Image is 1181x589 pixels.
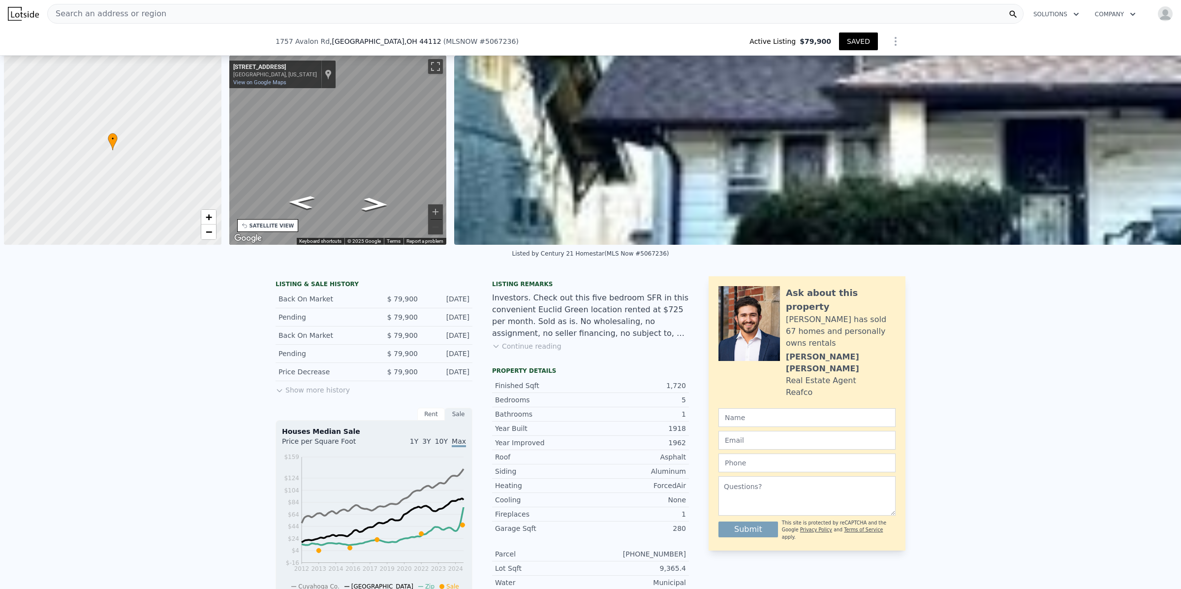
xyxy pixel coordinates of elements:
[286,559,299,566] tspan: $-16
[782,520,896,541] div: This site is protected by reCAPTCHA and the Google and apply.
[233,79,286,86] a: View on Google Maps
[590,495,686,505] div: None
[414,565,429,572] tspan: 2022
[205,226,212,238] span: −
[495,563,590,573] div: Lot Sqft
[311,565,326,572] tspan: 2013
[249,222,294,229] div: SATELLITE VIEW
[325,69,332,80] a: Show location on map
[786,387,812,398] div: Reafco
[786,375,856,387] div: Real Estate Agent
[229,56,447,245] div: Map
[495,495,590,505] div: Cooling
[108,134,118,143] span: •
[205,211,212,223] span: +
[387,313,418,321] span: $ 79,900
[363,565,378,572] tspan: 2017
[233,71,317,78] div: [GEOGRAPHIC_DATA], [US_STATE]
[590,424,686,433] div: 1918
[448,565,463,572] tspan: 2024
[232,232,264,245] a: Open this area in Google Maps (opens a new window)
[284,487,299,494] tspan: $104
[279,294,366,304] div: Back On Market
[844,527,883,532] a: Terms of Service
[786,351,896,375] div: [PERSON_NAME] [PERSON_NAME]
[590,509,686,519] div: 1
[417,408,445,421] div: Rent
[590,466,686,476] div: Aluminum
[229,56,447,245] div: Street View
[397,565,412,572] tspan: 2020
[590,524,686,533] div: 280
[800,36,831,46] span: $79,900
[350,195,399,214] path: Go Southeast, Avalon Rd
[284,475,299,482] tspan: $124
[328,565,343,572] tspan: 2014
[48,8,166,20] span: Search an address or region
[282,436,374,452] div: Price per Square Foot
[387,331,418,339] span: $ 79,900
[108,133,118,150] div: •
[590,563,686,573] div: 9,365.4
[426,312,469,322] div: [DATE]
[428,59,443,74] button: Toggle fullscreen view
[495,395,590,405] div: Bedrooms
[495,481,590,491] div: Heating
[886,32,905,51] button: Show Options
[492,367,689,375] div: Property details
[800,527,832,532] a: Privacy Policy
[292,547,299,554] tspan: $4
[718,522,778,537] button: Submit
[445,408,472,421] div: Sale
[426,367,469,377] div: [DATE]
[276,280,472,290] div: LISTING & SALE HISTORY
[387,295,418,303] span: $ 79,900
[492,292,689,339] div: Investors. Check out this five bedroom SFR in this convenient Euclid Green location rented at $72...
[495,381,590,391] div: Finished Sqft
[443,36,519,46] div: ( )
[452,437,466,447] span: Max
[347,238,381,244] span: © 2025 Google
[387,350,418,358] span: $ 79,900
[590,578,686,588] div: Municipal
[590,381,686,391] div: 1,720
[379,565,395,572] tspan: 2019
[1026,5,1087,23] button: Solutions
[233,64,317,71] div: [STREET_ADDRESS]
[201,210,216,225] a: Zoom in
[495,424,590,433] div: Year Built
[345,565,361,572] tspan: 2016
[839,33,878,50] button: SAVED
[718,454,896,472] input: Phone
[422,437,431,445] span: 3Y
[590,549,686,559] div: [PHONE_NUMBER]
[428,220,443,234] button: Zoom out
[330,36,441,46] span: , [GEOGRAPHIC_DATA]
[8,7,39,21] img: Lotside
[279,330,366,340] div: Back On Market
[512,250,669,257] div: Listed by Century 21 Homestar (MLS Now #5067236)
[492,341,561,351] button: Continue reading
[495,466,590,476] div: Siding
[1157,6,1173,22] img: avatar
[428,204,443,219] button: Zoom in
[786,314,896,349] div: [PERSON_NAME] has sold 67 homes and personally owns rentals
[435,437,448,445] span: 10Y
[495,438,590,448] div: Year Improved
[288,523,299,530] tspan: $44
[495,578,590,588] div: Water
[718,408,896,427] input: Name
[279,367,366,377] div: Price Decrease
[495,452,590,462] div: Roof
[426,349,469,359] div: [DATE]
[492,280,689,288] div: Listing remarks
[410,437,418,445] span: 1Y
[276,36,330,46] span: 1757 Avalon Rd
[426,330,469,340] div: [DATE]
[276,381,350,395] button: Show more history
[279,349,366,359] div: Pending
[495,549,590,559] div: Parcel
[786,286,896,314] div: Ask about this property
[201,225,216,239] a: Zoom out
[749,36,800,46] span: Active Listing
